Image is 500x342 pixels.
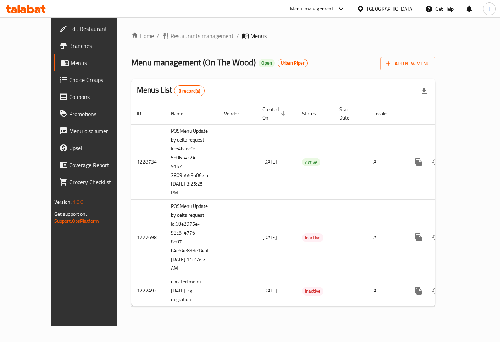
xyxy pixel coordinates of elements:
td: POSMenu Update by delta request Id:68e2975e-93c8-4776-8e07-b4e54e899e14 at [DATE] 11:27:43 AM [165,200,218,275]
td: All [368,275,404,307]
span: Get support on: [54,209,87,219]
span: 1.0.0 [73,197,84,206]
a: Grocery Checklist [54,173,134,191]
a: Choice Groups [54,71,134,88]
button: more [410,229,427,246]
span: Coupons [69,93,128,101]
span: ID [137,109,150,118]
a: Edit Restaurant [54,20,134,37]
div: Total records count [174,85,205,96]
a: Coverage Report [54,156,134,173]
a: Support.OpsPlatform [54,216,99,226]
span: Active [302,158,320,166]
td: updated menu [DATE]-cg migration [165,275,218,307]
span: [DATE] [262,286,277,295]
td: - [334,124,368,200]
span: [DATE] [262,233,277,242]
a: Promotions [54,105,134,122]
button: more [410,154,427,171]
h2: Menus List [137,85,205,96]
td: POSMenu Update by delta request Id:e4baee0c-5e06-4224-91b7-38095559a067 at [DATE] 3:25:25 PM [165,124,218,200]
div: Open [259,59,275,67]
span: T [488,5,490,13]
span: Inactive [302,287,323,295]
button: Change Status [427,229,444,246]
span: Status [302,109,325,118]
span: [DATE] [262,157,277,166]
span: Locale [373,109,396,118]
span: Branches [69,42,128,50]
a: Home [131,32,154,40]
div: Menu-management [290,5,334,13]
a: Menus [54,54,134,71]
td: - [334,275,368,307]
td: - [334,200,368,275]
span: Upsell [69,144,128,152]
table: enhanced table [131,103,484,307]
span: Menu management ( On The Wood ) [131,54,256,70]
span: Choice Groups [69,76,128,84]
td: 1227698 [131,200,165,275]
nav: breadcrumb [131,32,435,40]
button: more [410,282,427,299]
li: / [237,32,239,40]
td: 1228734 [131,124,165,200]
span: Edit Restaurant [69,24,128,33]
span: Menus [250,32,267,40]
a: Menu disclaimer [54,122,134,139]
td: All [368,200,404,275]
span: Menu disclaimer [69,127,128,135]
span: Grocery Checklist [69,178,128,186]
button: Change Status [427,154,444,171]
div: Export file [416,82,433,99]
span: Inactive [302,234,323,242]
a: Upsell [54,139,134,156]
td: All [368,124,404,200]
span: Coverage Report [69,161,128,169]
div: Inactive [302,233,323,242]
span: Created On [262,105,288,122]
span: Vendor [224,109,248,118]
button: Change Status [427,282,444,299]
div: [GEOGRAPHIC_DATA] [367,5,414,13]
li: / [157,32,159,40]
button: Add New Menu [380,57,435,70]
span: Open [259,60,275,66]
span: Promotions [69,110,128,118]
a: Restaurants management [162,32,234,40]
td: 1222492 [131,275,165,307]
span: Menus [71,59,128,67]
a: Coupons [54,88,134,105]
a: Branches [54,37,134,54]
th: Actions [404,103,484,125]
span: Urban Piper [278,60,307,66]
span: Restaurants management [171,32,234,40]
span: 3 record(s) [174,88,205,94]
span: Add New Menu [386,59,430,68]
span: Start Date [339,105,359,122]
span: Version: [54,197,72,206]
span: Name [171,109,193,118]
